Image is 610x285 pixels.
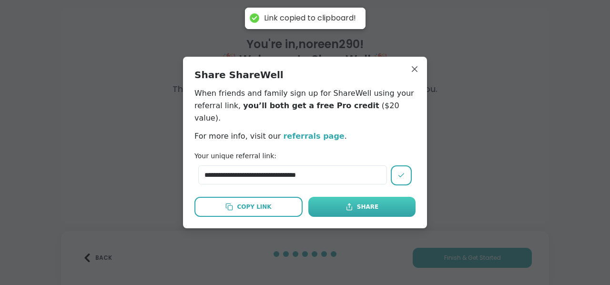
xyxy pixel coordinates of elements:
[283,132,344,141] a: referrals page
[194,197,303,217] button: Copy Link
[264,13,356,23] div: Link copied to clipboard!
[225,203,271,211] div: Copy Link
[243,101,379,110] span: you’ll both get a free Pro credit
[308,197,416,217] button: Share
[194,152,276,160] label: Your unique referral link:
[194,87,416,124] p: When friends and family sign up for ShareWell using your referral link, ($20 value).
[194,130,416,142] p: For more info, visit our .
[346,203,378,211] div: Share
[194,68,416,81] h2: Share ShareWell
